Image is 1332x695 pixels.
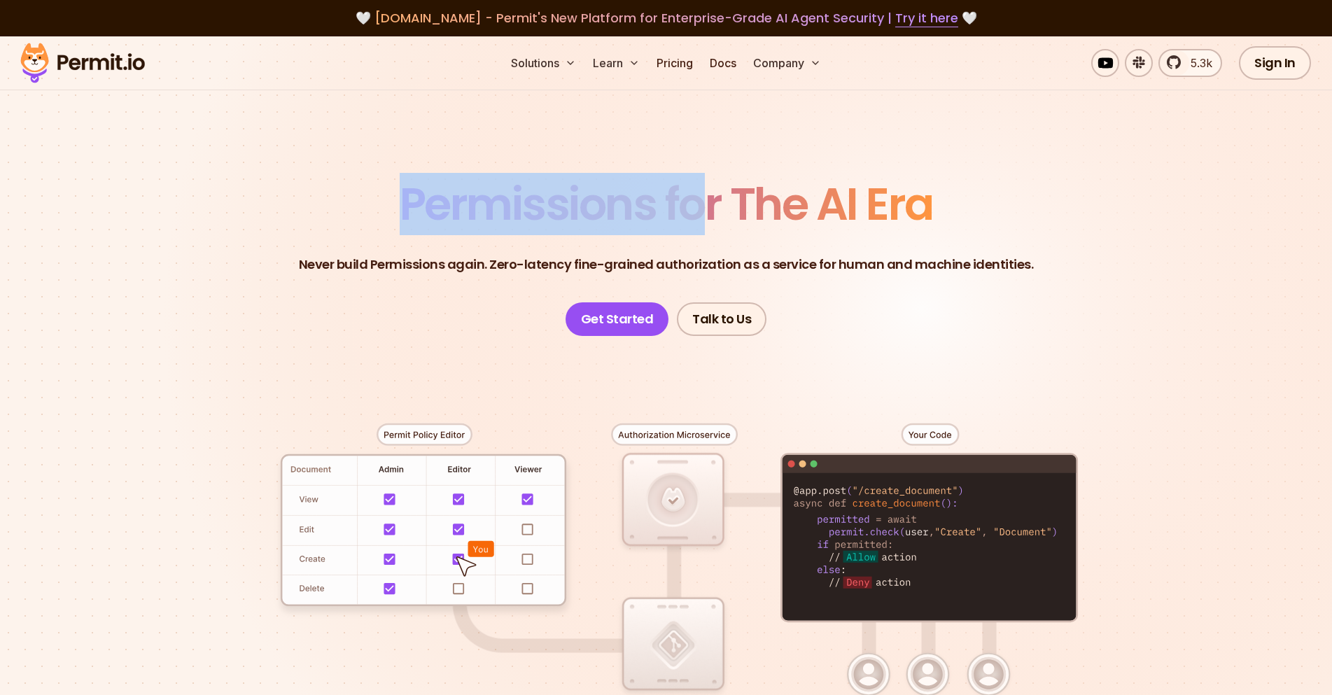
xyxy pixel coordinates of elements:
button: Learn [587,49,645,77]
a: Docs [704,49,742,77]
span: 5.3k [1182,55,1212,71]
p: Never build Permissions again. Zero-latency fine-grained authorization as a service for human and... [299,255,1034,274]
button: Solutions [505,49,582,77]
a: Get Started [566,302,669,336]
a: 5.3k [1158,49,1222,77]
a: Try it here [895,9,958,27]
div: 🤍 🤍 [34,8,1298,28]
a: Sign In [1239,46,1311,80]
span: [DOMAIN_NAME] - Permit's New Platform for Enterprise-Grade AI Agent Security | [374,9,958,27]
img: Permit logo [14,39,151,87]
span: Permissions for The AI Era [400,173,933,235]
a: Talk to Us [677,302,766,336]
a: Pricing [651,49,699,77]
button: Company [748,49,827,77]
